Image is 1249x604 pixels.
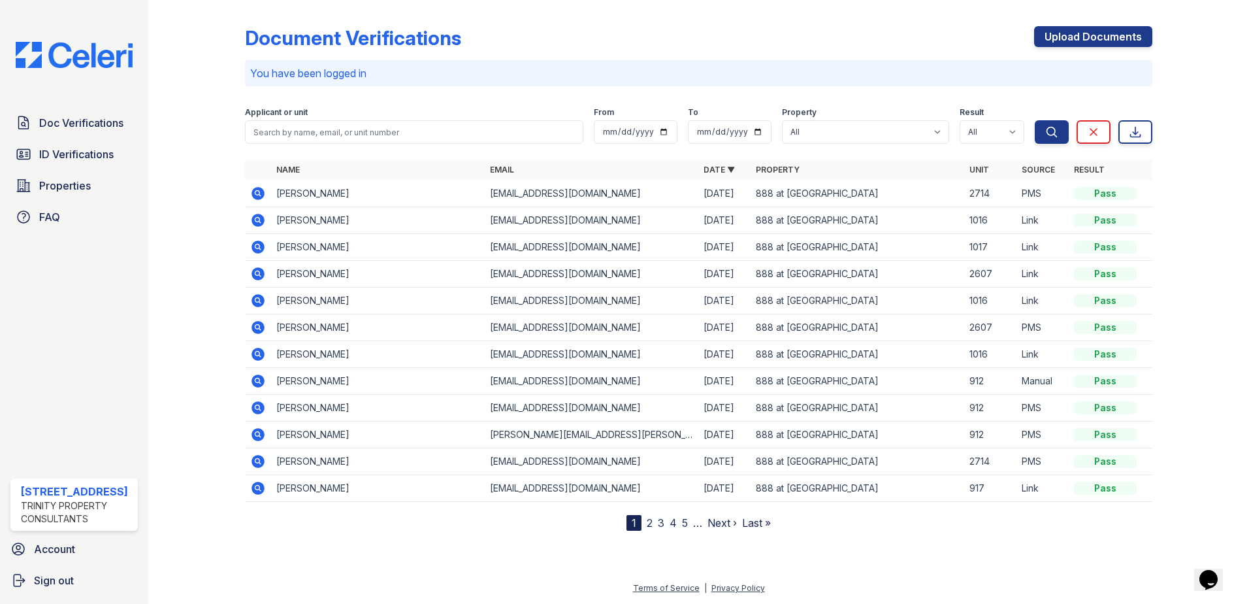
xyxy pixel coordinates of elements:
[5,536,143,562] a: Account
[245,107,308,118] label: Applicant or unit
[271,180,485,207] td: [PERSON_NAME]
[688,107,698,118] label: To
[751,475,964,502] td: 888 at [GEOGRAPHIC_DATA]
[39,146,114,162] span: ID Verifications
[698,261,751,288] td: [DATE]
[245,26,461,50] div: Document Verifications
[693,515,702,531] span: …
[485,288,698,314] td: [EMAIL_ADDRESS][DOMAIN_NAME]
[698,395,751,422] td: [DATE]
[1074,455,1137,468] div: Pass
[964,180,1016,207] td: 2714
[485,261,698,288] td: [EMAIL_ADDRESS][DOMAIN_NAME]
[10,141,138,167] a: ID Verifications
[250,65,1147,81] p: You have been logged in
[1016,288,1069,314] td: Link
[1016,341,1069,368] td: Link
[34,573,74,588] span: Sign out
[698,180,751,207] td: [DATE]
[5,567,143,594] a: Sign out
[698,314,751,341] td: [DATE]
[964,314,1016,341] td: 2607
[964,395,1016,422] td: 912
[964,207,1016,234] td: 1016
[485,475,698,502] td: [EMAIL_ADDRESS][DOMAIN_NAME]
[964,475,1016,502] td: 917
[626,515,641,531] div: 1
[5,42,143,68] img: CE_Logo_Blue-a8612792a0a2168367f1c8372b55b34899dd931a85d93a1a3d3e32e68fde9ad4.png
[751,395,964,422] td: 888 at [GEOGRAPHIC_DATA]
[1022,165,1055,175] a: Source
[756,165,800,175] a: Property
[271,207,485,234] td: [PERSON_NAME]
[490,165,514,175] a: Email
[1074,321,1137,334] div: Pass
[1034,26,1152,47] a: Upload Documents
[1074,348,1137,361] div: Pass
[1194,552,1236,591] iframe: chat widget
[271,234,485,261] td: [PERSON_NAME]
[1016,448,1069,475] td: PMS
[960,107,984,118] label: Result
[1016,422,1069,448] td: PMS
[633,583,700,593] a: Terms of Service
[485,180,698,207] td: [EMAIL_ADDRESS][DOMAIN_NAME]
[1074,267,1137,280] div: Pass
[1016,207,1069,234] td: Link
[10,110,138,136] a: Doc Verifications
[682,516,688,529] a: 5
[782,107,817,118] label: Property
[964,422,1016,448] td: 912
[751,180,964,207] td: 888 at [GEOGRAPHIC_DATA]
[21,499,133,526] div: Trinity Property Consultants
[485,314,698,341] td: [EMAIL_ADDRESS][DOMAIN_NAME]
[698,475,751,502] td: [DATE]
[751,261,964,288] td: 888 at [GEOGRAPHIC_DATA]
[964,448,1016,475] td: 2714
[1074,375,1137,388] div: Pass
[1074,294,1137,307] div: Pass
[1074,428,1137,441] div: Pass
[34,541,75,557] span: Account
[594,107,614,118] label: From
[1074,401,1137,414] div: Pass
[39,115,123,131] span: Doc Verifications
[698,234,751,261] td: [DATE]
[969,165,989,175] a: Unit
[485,341,698,368] td: [EMAIL_ADDRESS][DOMAIN_NAME]
[964,368,1016,395] td: 912
[485,368,698,395] td: [EMAIL_ADDRESS][DOMAIN_NAME]
[964,261,1016,288] td: 2607
[39,209,60,225] span: FAQ
[271,288,485,314] td: [PERSON_NAME]
[245,120,583,144] input: Search by name, email, or unit number
[647,516,653,529] a: 2
[271,422,485,448] td: [PERSON_NAME]
[751,234,964,261] td: 888 at [GEOGRAPHIC_DATA]
[1016,261,1069,288] td: Link
[964,341,1016,368] td: 1016
[1016,368,1069,395] td: Manual
[751,314,964,341] td: 888 at [GEOGRAPHIC_DATA]
[485,395,698,422] td: [EMAIL_ADDRESS][DOMAIN_NAME]
[1016,314,1069,341] td: PMS
[271,475,485,502] td: [PERSON_NAME]
[1074,241,1137,254] div: Pass
[704,165,735,175] a: Date ▼
[485,207,698,234] td: [EMAIL_ADDRESS][DOMAIN_NAME]
[271,368,485,395] td: [PERSON_NAME]
[704,583,707,593] div: |
[751,422,964,448] td: 888 at [GEOGRAPHIC_DATA]
[698,341,751,368] td: [DATE]
[276,165,300,175] a: Name
[1016,395,1069,422] td: PMS
[271,395,485,422] td: [PERSON_NAME]
[485,448,698,475] td: [EMAIL_ADDRESS][DOMAIN_NAME]
[751,207,964,234] td: 888 at [GEOGRAPHIC_DATA]
[670,516,677,529] a: 4
[1016,180,1069,207] td: PMS
[698,448,751,475] td: [DATE]
[964,288,1016,314] td: 1016
[485,422,698,448] td: [PERSON_NAME][EMAIL_ADDRESS][PERSON_NAME][DOMAIN_NAME]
